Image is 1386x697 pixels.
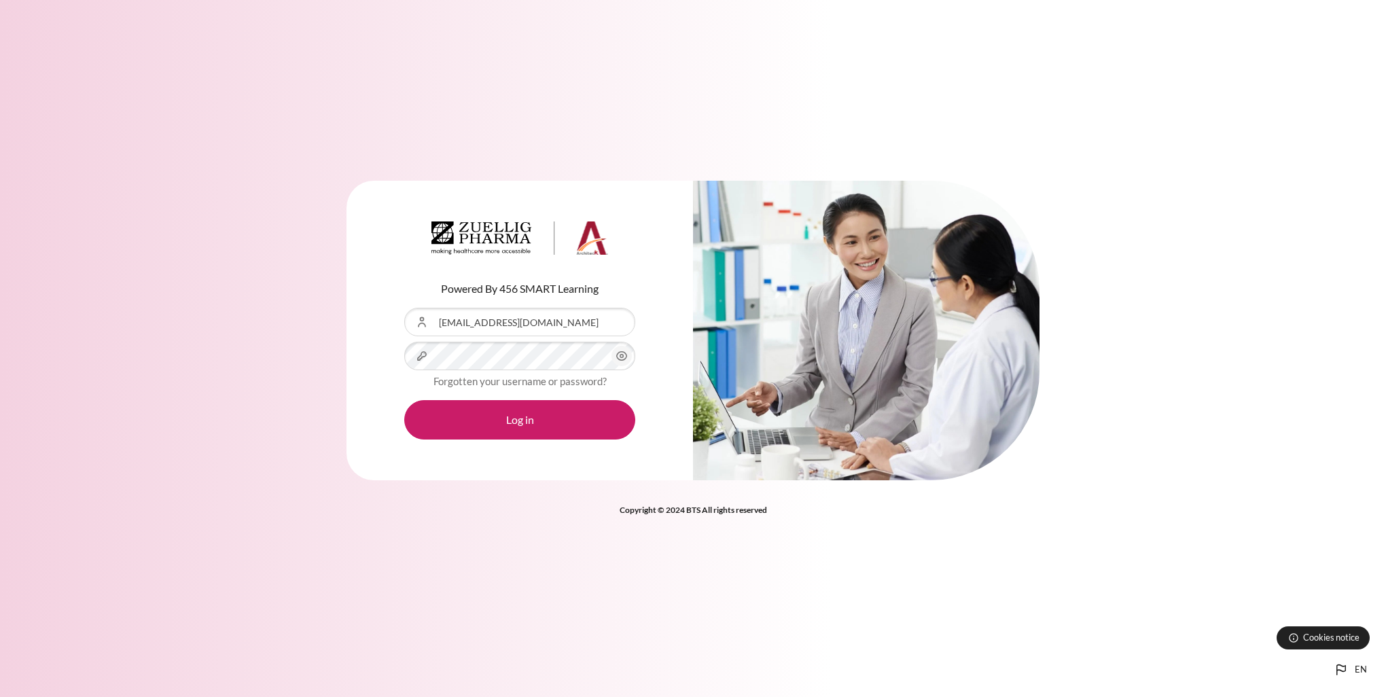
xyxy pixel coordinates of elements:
button: Cookies notice [1277,626,1370,649]
button: Log in [404,400,635,440]
input: Username or Email Address [404,308,635,336]
span: Cookies notice [1303,631,1360,644]
a: Architeck [431,221,608,261]
img: Architeck [431,221,608,255]
a: Forgotten your username or password? [433,375,607,387]
p: Powered By 456 SMART Learning [404,281,635,297]
strong: Copyright © 2024 BTS All rights reserved [620,505,767,515]
button: Languages [1328,656,1372,683]
span: en [1355,663,1367,677]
